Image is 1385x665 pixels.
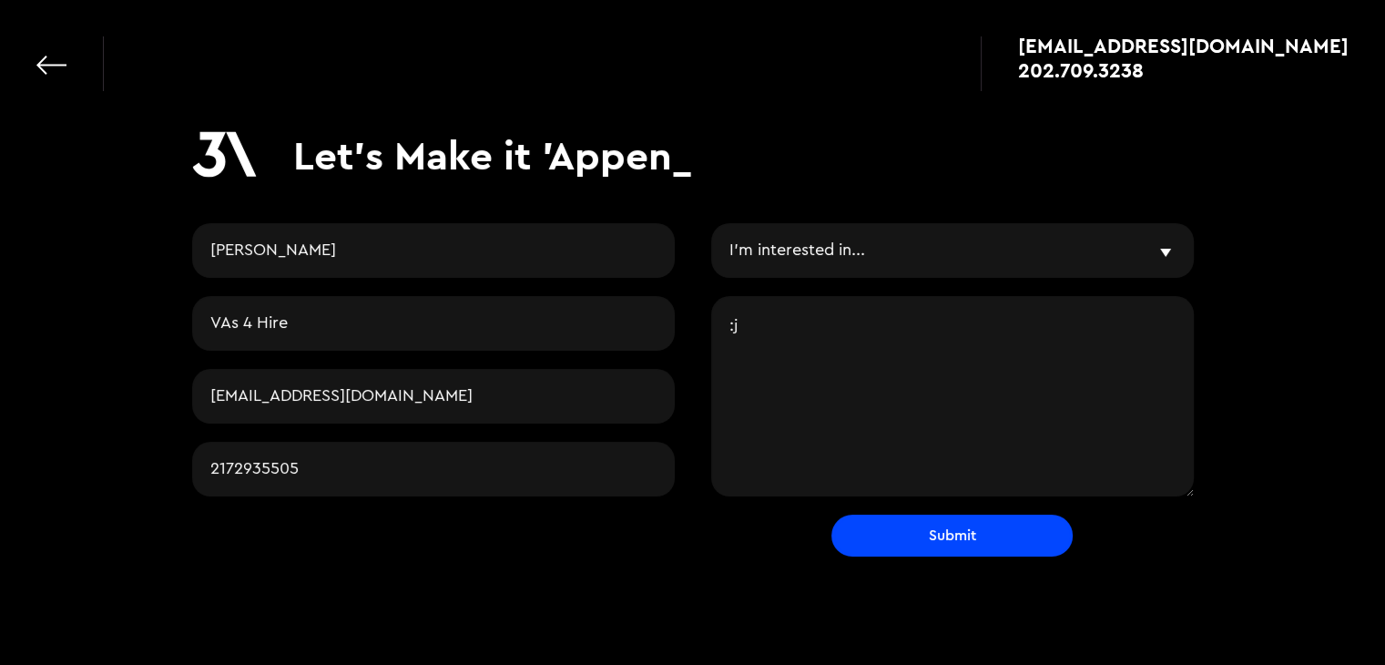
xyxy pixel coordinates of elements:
input: Submit [831,515,1073,557]
input: Your Name [192,223,675,278]
input: Company Name [192,296,675,351]
div: 202.709.3238 [1018,61,1144,79]
input: Your Phone (Optional) [192,442,675,496]
h1: Let's Make it 'Appen_ [293,131,692,179]
form: Contact Request [192,223,1194,557]
a: 202.709.3238 [1018,61,1349,79]
input: Your Email [192,369,675,424]
a: [EMAIL_ADDRESS][DOMAIN_NAME] [1018,36,1349,55]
